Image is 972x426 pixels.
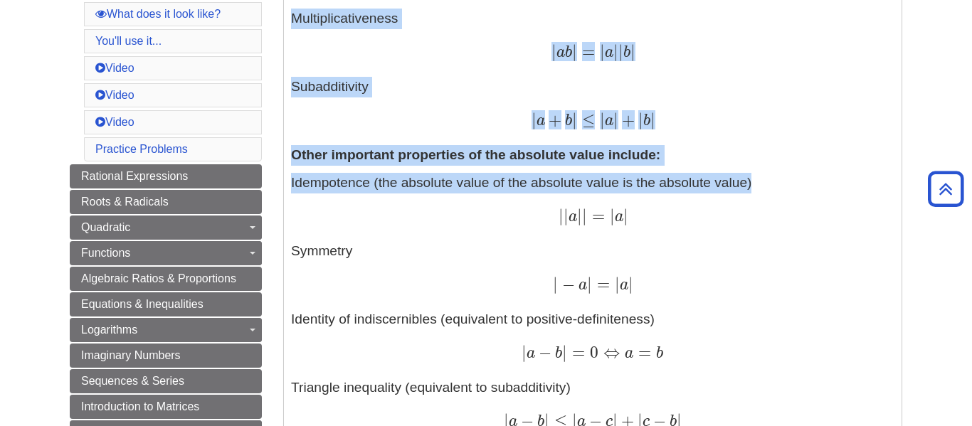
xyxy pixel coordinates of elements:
span: | [610,206,615,225]
span: | [600,110,605,129]
a: What does it look like? [95,8,221,20]
span: a [615,209,623,225]
a: You'll use it... [95,35,162,47]
a: Video [95,89,134,101]
span: Introduction to Matrices [81,400,199,412]
a: Roots & Radicals [70,190,262,214]
span: Quadratic [81,221,130,233]
span: = [633,343,651,362]
span: | [559,206,564,225]
span: | [628,275,633,294]
span: Rational Expressions [81,170,188,182]
span: | [618,42,623,61]
span: Roots & Radicals [81,196,169,208]
a: Back to Top [923,179,968,198]
span: b [651,346,663,361]
span: ≤ [577,110,595,129]
span: | [522,343,527,362]
strong: Other important properties of the absolute value include: [291,147,660,162]
span: Imaginary Numbers [81,349,181,361]
span: a [605,113,613,129]
span: − [558,275,574,294]
span: + [545,110,561,129]
a: Introduction to Matrices [70,395,262,419]
span: 0 [585,343,598,362]
span: | [613,42,618,61]
a: Algebraic Ratios & Proportions [70,267,262,291]
span: | [587,275,592,294]
span: | [564,206,569,225]
span: b [643,113,650,129]
span: | [532,110,537,129]
span: | [551,42,556,61]
span: a [575,277,587,293]
a: Video [95,62,134,74]
a: Sequences & Series [70,369,262,393]
span: b [565,45,572,60]
a: Practice Problems [95,143,188,155]
span: a [620,277,628,293]
span: = [577,42,595,61]
span: = [587,206,605,225]
span: a [537,113,545,129]
span: Logarithms [81,324,137,336]
a: Imaginary Numbers [70,344,262,368]
span: b [623,45,630,60]
span: ⇔ [598,343,620,362]
span: | [582,206,587,225]
span: b [561,113,572,129]
span: + [618,110,635,129]
a: Video [95,116,134,128]
span: | [577,206,582,225]
span: − [535,343,551,362]
a: Rational Expressions [70,164,262,188]
span: | [623,206,628,225]
span: Equations & Inequalities [81,298,204,310]
span: | [613,110,618,129]
span: | [572,110,577,129]
span: | [638,110,643,129]
span: | [572,42,577,61]
span: | [650,110,655,129]
span: Sequences & Series [81,375,184,387]
span: | [630,42,635,61]
a: Quadratic [70,215,262,240]
span: Functions [81,247,130,259]
span: b [551,346,562,361]
span: | [553,275,558,294]
span: a [527,346,535,361]
span: = [592,275,610,294]
a: Equations & Inequalities [70,292,262,316]
span: a [620,346,633,361]
span: | [562,343,567,362]
span: a [569,209,577,225]
a: Logarithms [70,318,262,342]
span: a [605,45,613,60]
span: a [556,45,565,60]
span: | [615,275,620,294]
span: | [600,42,605,61]
span: = [567,343,585,362]
a: Functions [70,241,262,265]
span: Algebraic Ratios & Proportions [81,272,236,284]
